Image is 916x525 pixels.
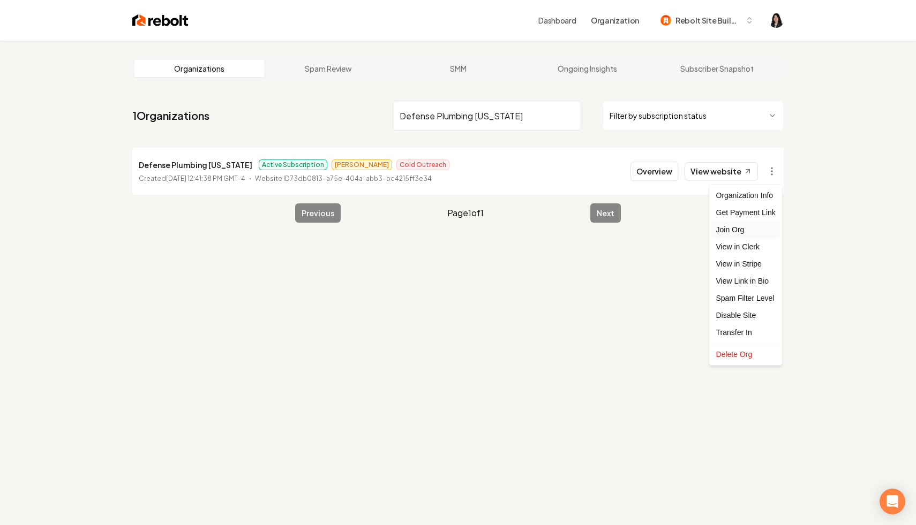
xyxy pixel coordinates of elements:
a: View Link in Bio [712,272,780,290]
a: View in Stripe [712,255,780,272]
div: Disable Site [712,307,780,324]
a: View in Clerk [712,238,780,255]
div: Organization Info [712,187,780,204]
div: Spam Filter Level [712,290,780,307]
div: Transfer In [712,324,780,341]
div: Delete Org [712,346,780,363]
div: Get Payment Link [712,204,780,221]
div: Join Org [712,221,780,238]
